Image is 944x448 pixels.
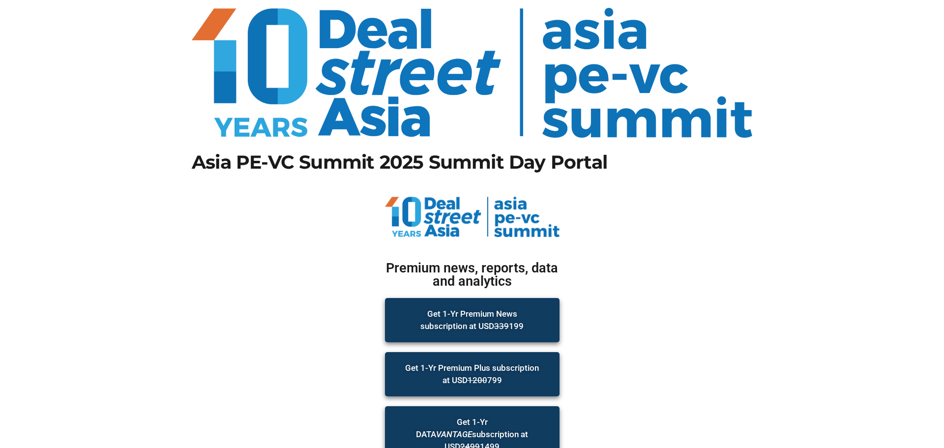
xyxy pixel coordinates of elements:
s: 1200 [468,375,487,385]
img: DealStreetAsia Events [192,8,752,138]
h2: Premium news, reports, data and analytics [385,262,560,288]
h1: Asia PE-VC Summit 2025 Summit Day Portal [192,153,752,172]
i: VANTAGE [436,429,472,439]
span: Get 1-Yr Premium News subscription at USD 199 [405,308,540,332]
a: Get 1-Yr Premium Plus subscription at USD1200799 [385,352,560,396]
s: 339 [494,321,509,331]
span: Get 1-Yr Premium Plus subscription at USD 799 [405,362,540,387]
a: Get 1-Yr Premium News subscription at USD339199 [385,298,560,342]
